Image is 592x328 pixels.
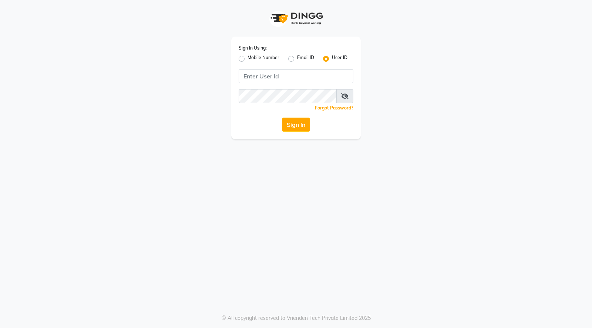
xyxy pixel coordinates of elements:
label: Sign In Using: [239,45,267,51]
button: Sign In [282,118,310,132]
label: Email ID [297,54,314,63]
input: Username [239,89,337,103]
a: Forgot Password? [315,105,353,111]
input: Username [239,69,353,83]
label: Mobile Number [248,54,279,63]
img: logo1.svg [266,7,326,29]
label: User ID [332,54,347,63]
